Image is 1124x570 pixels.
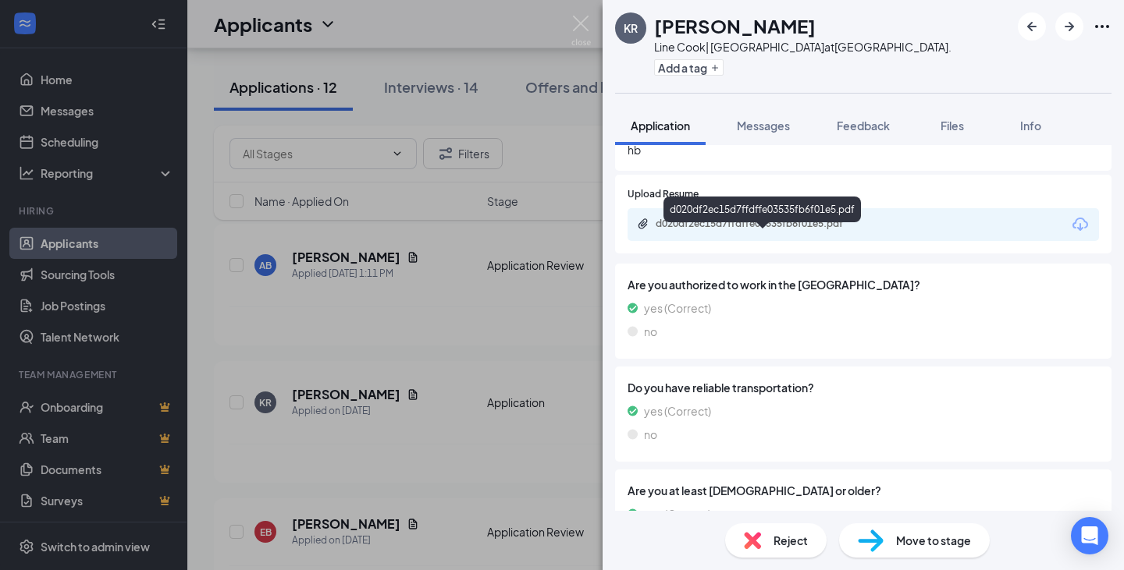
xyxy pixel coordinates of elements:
span: Info [1020,119,1041,133]
span: yes (Correct) [644,299,711,317]
span: Do you have reliable transportation? [628,379,1099,396]
button: PlusAdd a tag [654,59,724,76]
span: yes (Correct) [644,505,711,522]
div: Open Intercom Messenger [1071,517,1108,554]
svg: ArrowLeftNew [1023,17,1041,36]
a: Paperclipd020df2ec15d7ffdffe03535fb6f01e5.pdf [637,218,890,232]
svg: Download [1071,215,1090,234]
svg: ArrowRight [1060,17,1079,36]
svg: Ellipses [1093,17,1112,36]
span: no [644,323,657,340]
svg: Plus [710,63,720,73]
div: KR [624,20,638,36]
div: Line Cook| [GEOGRAPHIC_DATA] at [GEOGRAPHIC_DATA]. [654,39,951,55]
svg: Paperclip [637,218,649,230]
span: Are you at least [DEMOGRAPHIC_DATA] or older? [628,482,1099,499]
span: Messages [737,119,790,133]
span: Upload Resume [628,187,699,202]
div: d020df2ec15d7ffdffe03535fb6f01e5.pdf [656,218,874,230]
h1: [PERSON_NAME] [654,12,816,39]
span: Reject [774,532,808,549]
span: Application [631,119,690,133]
button: ArrowRight [1055,12,1083,41]
span: Move to stage [896,532,971,549]
span: no [644,426,657,443]
button: ArrowLeftNew [1018,12,1046,41]
span: hb [628,141,1099,158]
span: Are you authorized to work in the [GEOGRAPHIC_DATA]? [628,276,1099,293]
div: d020df2ec15d7ffdffe03535fb6f01e5.pdf [663,196,861,222]
span: Files [941,119,964,133]
span: yes (Correct) [644,402,711,420]
span: Feedback [837,119,890,133]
